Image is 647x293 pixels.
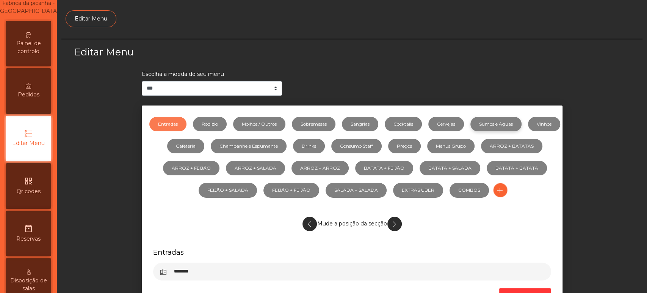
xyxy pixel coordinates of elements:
a: BATATA + SALADA [420,161,480,175]
div: Mude a posição da secção [153,213,551,235]
a: BATATA + BATATA [487,161,547,175]
a: ARROZ + SALADA [226,161,285,175]
a: Champanhe e Espumante [211,139,287,153]
a: Cafeteria [167,139,204,153]
a: Vinhos [528,117,560,131]
i: date_range [24,224,33,233]
span: Reservas [16,235,41,243]
a: Menus Grupo [427,139,475,153]
a: Pregos [388,139,421,153]
label: Escolha a moeda do seu menu [142,70,224,78]
a: Entradas [149,117,186,131]
h3: Editar Menu [74,45,350,59]
a: ARROZ + ARROZ [291,161,349,175]
span: Painel de controlo [8,39,49,55]
span: Qr codes [17,187,41,195]
a: Rodizio [193,117,227,131]
a: Cervejas [428,117,464,131]
span: Pedidos [18,91,39,99]
a: ARROZ + FEIJÃO [163,161,219,175]
a: Editar Menu [66,10,116,27]
h5: Entradas [153,247,551,257]
a: Molhos / Outros [233,117,285,131]
a: Cocktails [385,117,422,131]
a: FEIJÃO + FEIJÃO [263,183,319,197]
span: Disposição de salas [8,277,49,293]
a: EXTRAS UBER [393,183,443,197]
i: qr_code [24,176,33,186]
a: Sangrias [342,117,378,131]
a: Sumos e Águas [470,117,522,131]
a: Consumo Staff [331,139,382,153]
a: FEIJÃO + SALADA [199,183,257,197]
span: Editar Menu [12,139,45,147]
a: SALADA + SALADA [326,183,387,197]
a: ARROZ + BATATAS [481,139,542,153]
a: Drinks [293,139,325,153]
a: COMBOS [450,183,489,197]
a: BATATA + FEIJÃO [355,161,413,175]
a: Sobremesas [292,117,335,131]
